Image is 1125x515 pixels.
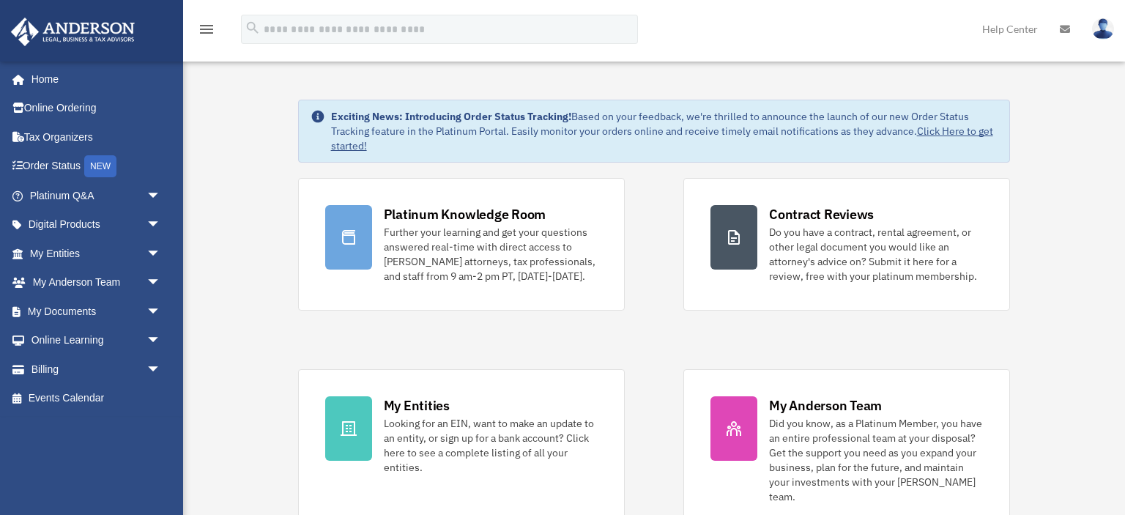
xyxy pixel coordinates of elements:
[10,297,183,326] a: My Documentsarrow_drop_down
[10,152,183,182] a: Order StatusNEW
[10,64,176,94] a: Home
[146,239,176,269] span: arrow_drop_down
[146,181,176,211] span: arrow_drop_down
[146,326,176,356] span: arrow_drop_down
[384,396,450,415] div: My Entities
[769,225,983,284] div: Do you have a contract, rental agreement, or other legal document you would like an attorney's ad...
[10,384,183,413] a: Events Calendar
[384,225,598,284] div: Further your learning and get your questions answered real-time with direct access to [PERSON_NAM...
[198,21,215,38] i: menu
[298,178,625,311] a: Platinum Knowledge Room Further your learning and get your questions answered real-time with dire...
[146,355,176,385] span: arrow_drop_down
[146,297,176,327] span: arrow_drop_down
[683,178,1010,311] a: Contract Reviews Do you have a contract, rental agreement, or other legal document you would like...
[146,210,176,240] span: arrow_drop_down
[84,155,116,177] div: NEW
[331,110,571,123] strong: Exciting News: Introducing Order Status Tracking!
[769,396,882,415] div: My Anderson Team
[10,94,183,123] a: Online Ordering
[769,205,874,223] div: Contract Reviews
[10,355,183,384] a: Billingarrow_drop_down
[384,416,598,475] div: Looking for an EIN, want to make an update to an entity, or sign up for a bank account? Click her...
[10,268,183,297] a: My Anderson Teamarrow_drop_down
[7,18,139,46] img: Anderson Advisors Platinum Portal
[10,181,183,210] a: Platinum Q&Aarrow_drop_down
[146,268,176,298] span: arrow_drop_down
[769,416,983,504] div: Did you know, as a Platinum Member, you have an entire professional team at your disposal? Get th...
[10,210,183,240] a: Digital Productsarrow_drop_down
[10,326,183,355] a: Online Learningarrow_drop_down
[10,122,183,152] a: Tax Organizers
[331,125,993,152] a: Click Here to get started!
[245,20,261,36] i: search
[331,109,998,153] div: Based on your feedback, we're thrilled to announce the launch of our new Order Status Tracking fe...
[384,205,546,223] div: Platinum Knowledge Room
[1092,18,1114,40] img: User Pic
[10,239,183,268] a: My Entitiesarrow_drop_down
[198,26,215,38] a: menu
